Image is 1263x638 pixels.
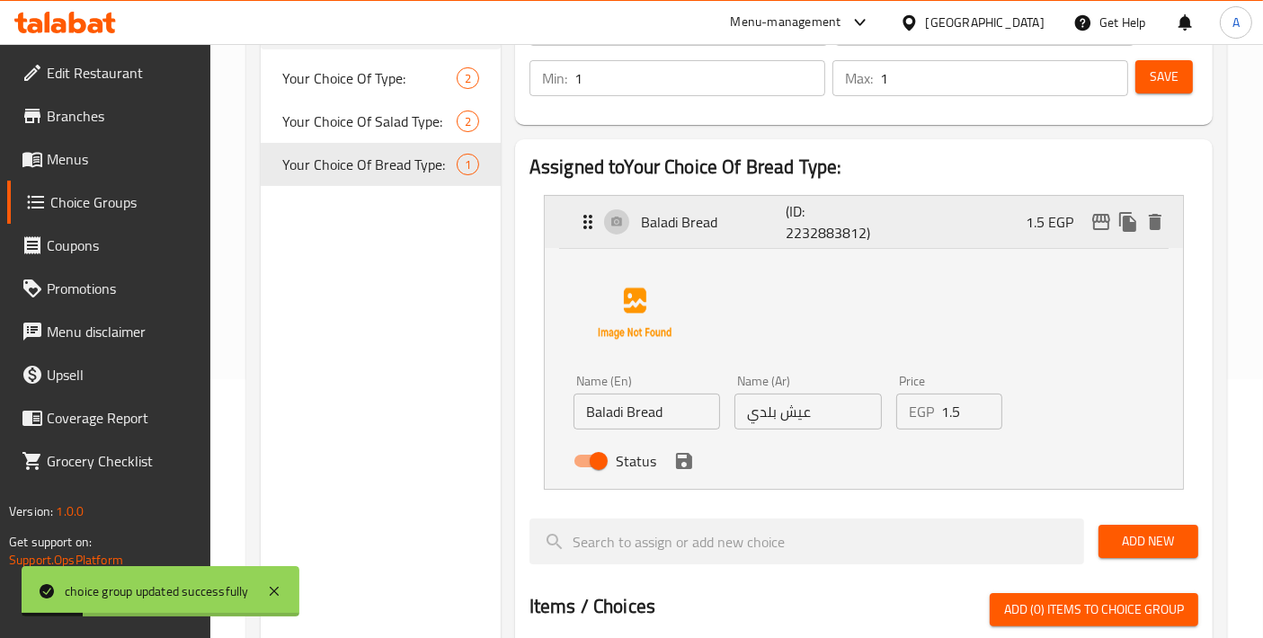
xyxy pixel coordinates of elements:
a: Grocery Checklist [7,439,211,483]
div: Expand [545,196,1183,248]
div: choice group updated successfully [65,581,249,601]
input: search [529,518,1084,564]
span: A [1232,13,1240,32]
li: ExpandBaladi BreadName (En)Name (Ar)PriceEGPStatussave [529,188,1198,497]
a: Branches [7,94,211,137]
a: Support.OpsPlatform [9,548,123,572]
span: Promotions [47,278,197,299]
span: Your Choice Of Bread Type: [282,154,457,175]
span: Version: [9,500,53,523]
a: Upsell [7,353,211,396]
button: duplicate [1115,208,1142,235]
div: Your Choice Of Type:2 [261,57,501,100]
a: Menu disclaimer [7,310,211,353]
div: Menu-management [731,12,841,33]
span: Branches [47,105,197,127]
button: Add New [1098,525,1198,558]
span: Your Choice Of Salad Type: [282,111,457,132]
button: Add (0) items to choice group [990,593,1198,626]
span: Status [616,450,656,472]
span: Edit Restaurant [47,62,197,84]
span: Add New [1113,530,1184,553]
a: Menus [7,137,211,181]
span: Get support on: [9,530,92,554]
span: Add (0) items to choice group [1004,598,1184,621]
div: Choices [457,67,479,89]
a: Promotions [7,267,211,310]
span: Save [1150,66,1179,88]
span: 1.0.0 [56,500,84,523]
input: Enter name Ar [734,394,881,430]
a: Coupons [7,224,211,267]
h2: Items / Choices [529,593,655,620]
span: Choice Groups [50,191,197,213]
span: 1 [458,156,478,173]
span: Coupons [47,235,197,256]
p: (ID: 2232883812) [786,200,883,244]
a: Edit Restaurant [7,51,211,94]
button: edit [1088,208,1115,235]
button: Save [1135,60,1193,93]
h2: Assigned to Your Choice Of Bread Type: [529,154,1198,181]
input: Please enter price [941,394,1003,430]
button: save [671,447,698,474]
img: Baladi Bread [577,256,692,371]
p: Max: [845,67,873,89]
div: [GEOGRAPHIC_DATA] [926,13,1045,32]
span: Menus [47,148,197,170]
p: 1.5 EGP [1026,211,1088,233]
span: Coverage Report [47,407,197,429]
a: Choice Groups [7,181,211,224]
p: Baladi Bread [641,211,786,233]
input: Enter name En [574,394,720,430]
span: Grocery Checklist [47,450,197,472]
span: Your Choice Of Type: [282,67,457,89]
div: Your Choice Of Bread Type:1 [261,143,501,186]
p: Min: [542,67,567,89]
span: Menu disclaimer [47,321,197,342]
div: Your Choice Of Salad Type:2 [261,100,501,143]
p: EGP [909,401,934,422]
span: 2 [458,113,478,130]
span: 2 [458,70,478,87]
span: Upsell [47,364,197,385]
button: delete [1142,208,1169,235]
a: Coverage Report [7,396,211,439]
